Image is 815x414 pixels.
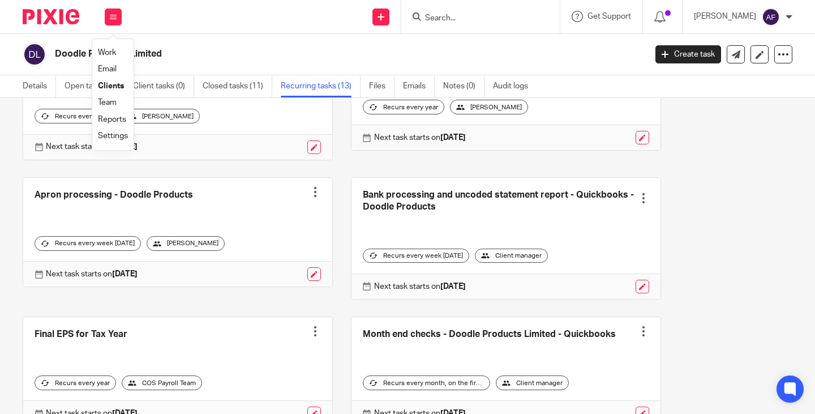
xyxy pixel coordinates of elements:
a: Reports [98,116,126,123]
a: Email [98,65,117,73]
a: Open tasks (3) [65,75,125,97]
strong: [DATE] [440,283,466,291]
h2: Doodle Products Limited [55,48,522,60]
strong: [DATE] [112,270,138,278]
div: Client manager [496,375,569,390]
a: Notes (0) [443,75,484,97]
a: Files [369,75,394,97]
a: Clients [98,82,124,90]
p: Next task starts on [46,268,138,280]
a: Team [98,99,117,106]
div: Recurs every week [DATE] [363,249,469,263]
a: Recurring tasks (13) [281,75,361,97]
a: Closed tasks (11) [203,75,272,97]
span: Get Support [587,12,631,20]
div: Recurs every week [DATE] [35,236,141,251]
p: Next task starts on [374,281,466,292]
a: Work [98,49,116,57]
p: Next task starts on [374,132,466,143]
div: [PERSON_NAME] [450,100,528,114]
a: Client tasks (0) [133,75,194,97]
p: Next task starts on [46,141,138,152]
a: Emails [403,75,435,97]
div: Recurs every year [35,375,116,390]
input: Search [424,14,526,24]
p: [PERSON_NAME] [694,11,756,22]
div: [PERSON_NAME] [147,236,225,251]
a: Settings [98,132,128,140]
div: Client manager [475,249,548,263]
div: Recurs every month, on the first [DATE] [363,375,490,390]
img: svg%3E [762,8,780,26]
div: Recurs every year [35,109,116,123]
img: svg%3E [23,42,46,66]
a: Create task [655,45,721,63]
div: COS Payroll Team [122,375,202,390]
strong: [DATE] [440,134,466,142]
div: Recurs every year [363,100,444,114]
a: Audit logs [493,75,537,97]
div: [PERSON_NAME] [122,109,200,123]
a: Details [23,75,56,97]
img: Pixie [23,9,79,24]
